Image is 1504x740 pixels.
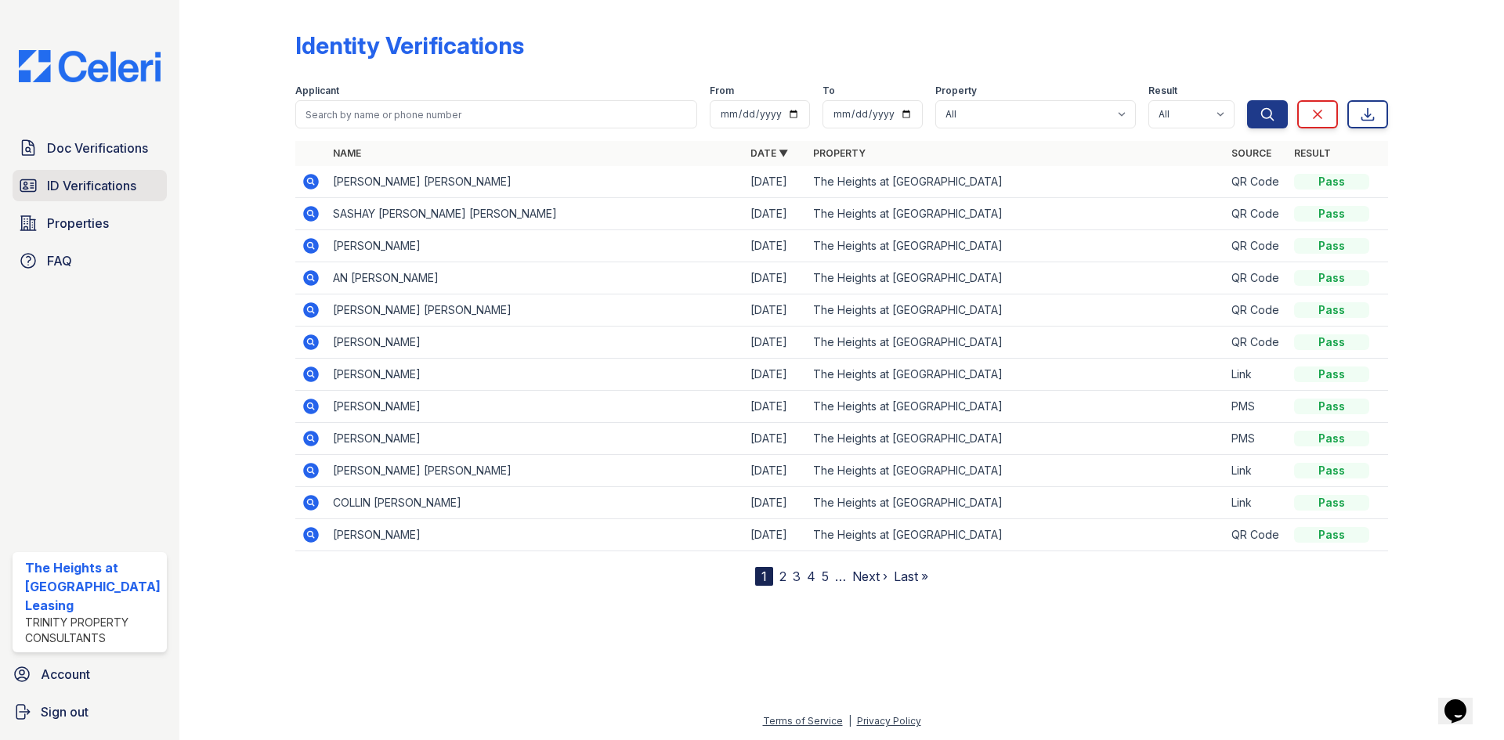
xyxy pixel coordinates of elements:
[807,166,1224,198] td: The Heights at [GEOGRAPHIC_DATA]
[813,147,866,159] a: Property
[327,230,744,262] td: [PERSON_NAME]
[1225,294,1288,327] td: QR Code
[807,391,1224,423] td: The Heights at [GEOGRAPHIC_DATA]
[744,198,807,230] td: [DATE]
[295,85,339,97] label: Applicant
[1225,166,1288,198] td: QR Code
[744,391,807,423] td: [DATE]
[807,198,1224,230] td: The Heights at [GEOGRAPHIC_DATA]
[1225,198,1288,230] td: QR Code
[1225,487,1288,519] td: Link
[327,391,744,423] td: [PERSON_NAME]
[750,147,788,159] a: Date ▼
[807,294,1224,327] td: The Heights at [GEOGRAPHIC_DATA]
[1294,527,1369,543] div: Pass
[1148,85,1177,97] label: Result
[793,569,801,584] a: 3
[6,50,173,82] img: CE_Logo_Blue-a8612792a0a2168367f1c8372b55b34899dd931a85d93a1a3d3e32e68fde9ad4.png
[13,245,167,276] a: FAQ
[744,327,807,359] td: [DATE]
[1294,366,1369,382] div: Pass
[41,702,89,721] span: Sign out
[894,569,928,584] a: Last »
[807,359,1224,391] td: The Heights at [GEOGRAPHIC_DATA]
[295,100,697,128] input: Search by name or phone number
[807,487,1224,519] td: The Heights at [GEOGRAPHIC_DATA]
[327,455,744,487] td: [PERSON_NAME] [PERSON_NAME]
[327,359,744,391] td: [PERSON_NAME]
[327,198,744,230] td: SASHAY [PERSON_NAME] [PERSON_NAME]
[1225,230,1288,262] td: QR Code
[763,715,843,727] a: Terms of Service
[1225,423,1288,455] td: PMS
[1294,238,1369,254] div: Pass
[13,132,167,164] a: Doc Verifications
[1225,391,1288,423] td: PMS
[327,166,744,198] td: [PERSON_NAME] [PERSON_NAME]
[744,359,807,391] td: [DATE]
[327,423,744,455] td: [PERSON_NAME]
[807,569,815,584] a: 4
[6,659,173,690] a: Account
[744,519,807,551] td: [DATE]
[13,170,167,201] a: ID Verifications
[848,715,851,727] div: |
[744,423,807,455] td: [DATE]
[1294,302,1369,318] div: Pass
[327,327,744,359] td: [PERSON_NAME]
[744,230,807,262] td: [DATE]
[47,139,148,157] span: Doc Verifications
[25,558,161,615] div: The Heights at [GEOGRAPHIC_DATA] Leasing
[1438,677,1488,724] iframe: chat widget
[327,262,744,294] td: AN [PERSON_NAME]
[852,569,888,584] a: Next ›
[1294,147,1331,159] a: Result
[1294,270,1369,286] div: Pass
[1294,174,1369,190] div: Pass
[755,567,773,586] div: 1
[807,455,1224,487] td: The Heights at [GEOGRAPHIC_DATA]
[807,423,1224,455] td: The Heights at [GEOGRAPHIC_DATA]
[1294,206,1369,222] div: Pass
[807,230,1224,262] td: The Heights at [GEOGRAPHIC_DATA]
[1294,495,1369,511] div: Pass
[333,147,361,159] a: Name
[710,85,734,97] label: From
[327,519,744,551] td: [PERSON_NAME]
[6,696,173,727] a: Sign out
[327,487,744,519] td: COLLIN [PERSON_NAME]
[779,569,786,584] a: 2
[13,208,167,239] a: Properties
[1225,359,1288,391] td: Link
[744,262,807,294] td: [DATE]
[807,327,1224,359] td: The Heights at [GEOGRAPHIC_DATA]
[1225,327,1288,359] td: QR Code
[744,166,807,198] td: [DATE]
[47,251,72,270] span: FAQ
[857,715,921,727] a: Privacy Policy
[822,569,829,584] a: 5
[1294,463,1369,478] div: Pass
[25,615,161,646] div: Trinity Property Consultants
[1294,399,1369,414] div: Pass
[822,85,835,97] label: To
[744,487,807,519] td: [DATE]
[807,519,1224,551] td: The Heights at [GEOGRAPHIC_DATA]
[935,85,977,97] label: Property
[1294,334,1369,350] div: Pass
[1225,519,1288,551] td: QR Code
[327,294,744,327] td: [PERSON_NAME] [PERSON_NAME]
[835,567,846,586] span: …
[744,455,807,487] td: [DATE]
[47,214,109,233] span: Properties
[744,294,807,327] td: [DATE]
[1225,455,1288,487] td: Link
[47,176,136,195] span: ID Verifications
[1225,262,1288,294] td: QR Code
[41,665,90,684] span: Account
[807,262,1224,294] td: The Heights at [GEOGRAPHIC_DATA]
[295,31,524,60] div: Identity Verifications
[1231,147,1271,159] a: Source
[1294,431,1369,446] div: Pass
